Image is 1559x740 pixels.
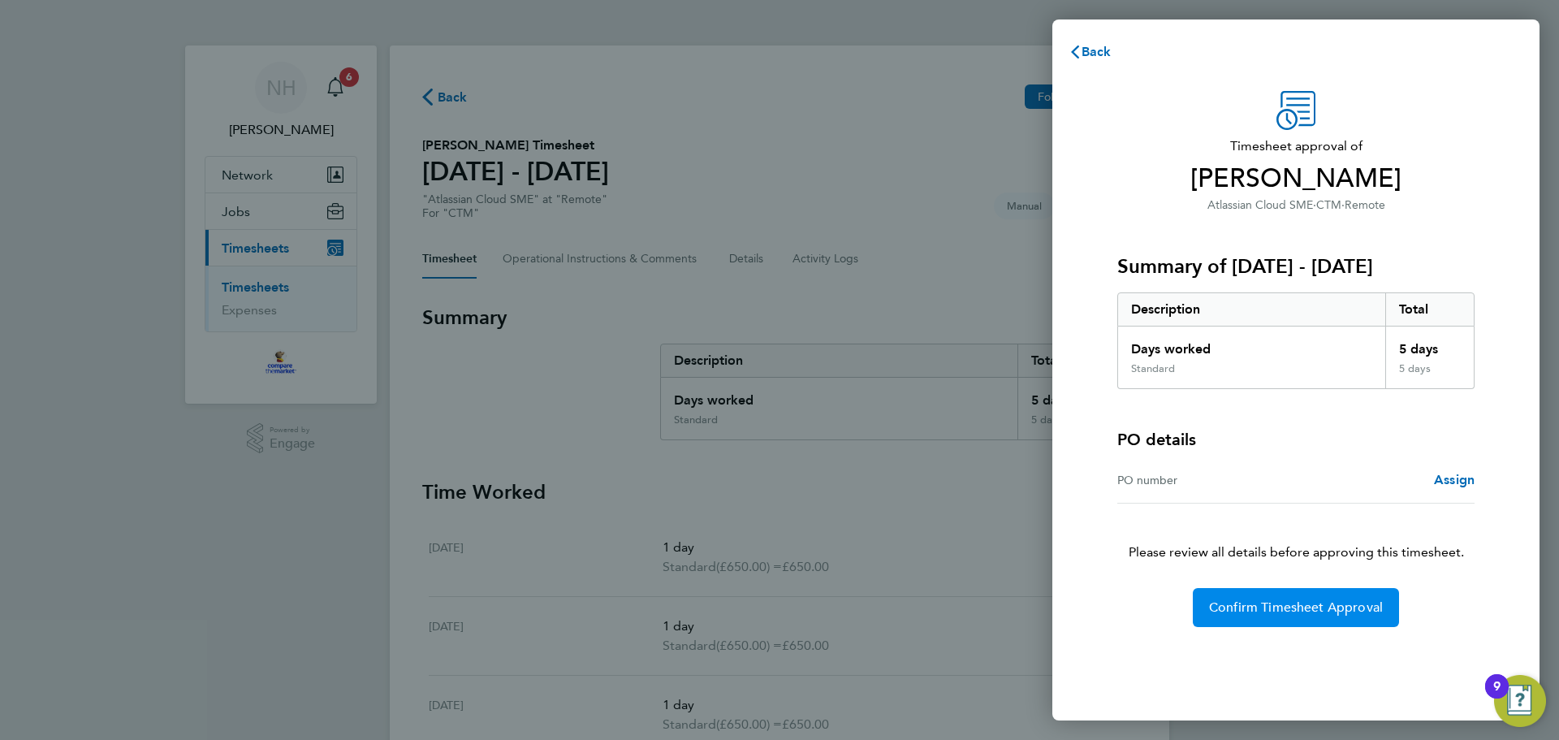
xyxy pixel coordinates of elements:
[1118,327,1385,362] div: Days worked
[1117,253,1475,279] h3: Summary of [DATE] - [DATE]
[1209,599,1383,616] span: Confirm Timesheet Approval
[1207,198,1313,212] span: Atlassian Cloud SME
[1341,198,1345,212] span: ·
[1385,327,1475,362] div: 5 days
[1385,293,1475,326] div: Total
[1316,198,1341,212] span: CTM
[1098,504,1494,562] p: Please review all details before approving this timesheet.
[1493,686,1501,708] div: 9
[1117,470,1296,490] div: PO number
[1193,588,1399,627] button: Confirm Timesheet Approval
[1313,198,1316,212] span: ·
[1082,44,1112,59] span: Back
[1117,292,1475,389] div: Summary of 04 - 10 Aug 2025
[1434,470,1475,490] a: Assign
[1117,162,1475,195] span: [PERSON_NAME]
[1052,36,1128,68] button: Back
[1385,362,1475,388] div: 5 days
[1117,136,1475,156] span: Timesheet approval of
[1131,362,1175,375] div: Standard
[1118,293,1385,326] div: Description
[1434,472,1475,487] span: Assign
[1117,428,1196,451] h4: PO details
[1494,675,1546,727] button: Open Resource Center, 9 new notifications
[1345,198,1385,212] span: Remote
